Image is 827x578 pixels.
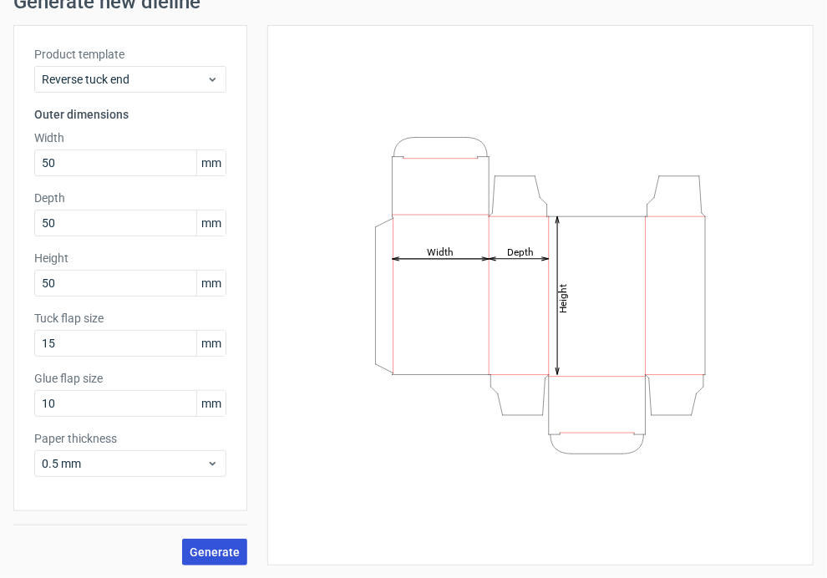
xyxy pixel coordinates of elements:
span: 0.5 mm [42,455,206,472]
tspan: Height [557,284,569,313]
label: Tuck flap size [34,310,226,327]
span: mm [196,271,226,296]
label: Paper thickness [34,430,226,447]
span: mm [196,331,226,356]
span: Generate [190,546,240,558]
label: Glue flap size [34,370,226,387]
tspan: Width [427,246,454,257]
span: mm [196,210,226,236]
label: Height [34,250,226,266]
label: Width [34,129,226,146]
tspan: Depth [507,246,534,257]
span: mm [196,150,226,175]
h3: Outer dimensions [34,106,226,123]
span: Reverse tuck end [42,71,206,88]
button: Generate [182,539,247,565]
span: mm [196,391,226,416]
label: Depth [34,190,226,206]
label: Product template [34,46,226,63]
